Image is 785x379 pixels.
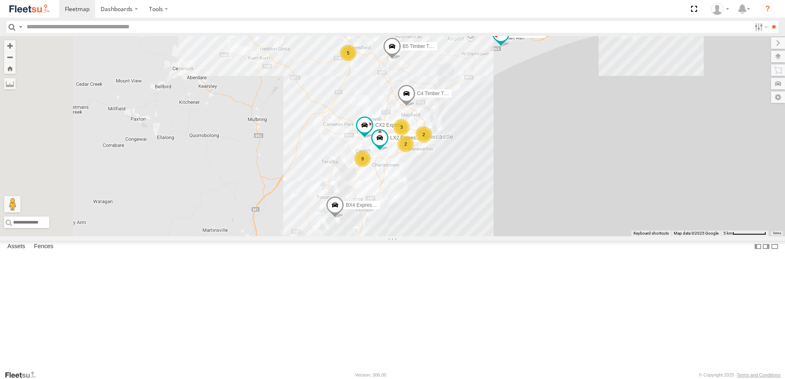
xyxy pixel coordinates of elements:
[340,45,356,61] div: 5
[4,51,16,63] button: Zoom out
[771,241,779,253] label: Hide Summary Table
[346,202,383,208] span: BX4 Express Ute
[354,151,371,167] div: 9
[403,43,438,49] span: B5 Timber Truck
[415,126,432,143] div: 2
[417,91,453,96] span: C4 Timber Truck
[3,241,29,252] label: Assets
[699,372,780,377] div: © Copyright 2025 -
[390,135,427,141] span: LX2 Express Ute
[761,2,774,16] i: ?
[355,372,386,377] div: Version: 306.00
[5,371,42,379] a: Visit our Website
[393,119,410,135] div: 3
[773,232,781,235] a: Terms (opens in new tab)
[751,21,769,33] label: Search Filter Options
[8,3,51,14] img: fleetsu-logo-horizontal.svg
[4,63,16,74] button: Zoom Home
[17,21,24,33] label: Search Query
[397,136,414,152] div: 2
[721,231,769,236] button: Map Scale: 5 km per 78 pixels
[634,231,669,236] button: Keyboard shortcuts
[771,91,785,103] label: Map Settings
[4,40,16,51] button: Zoom in
[762,241,770,253] label: Dock Summary Table to the Right
[4,78,16,89] label: Measure
[30,241,57,252] label: Fences
[723,231,732,235] span: 5 km
[754,241,762,253] label: Dock Summary Table to the Left
[375,123,413,128] span: CX2 Express Ute
[708,3,732,15] div: James Cullen
[4,196,21,212] button: Drag Pegman onto the map to open Street View
[674,231,718,235] span: Map data ©2025 Google
[737,372,780,377] a: Terms and Conditions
